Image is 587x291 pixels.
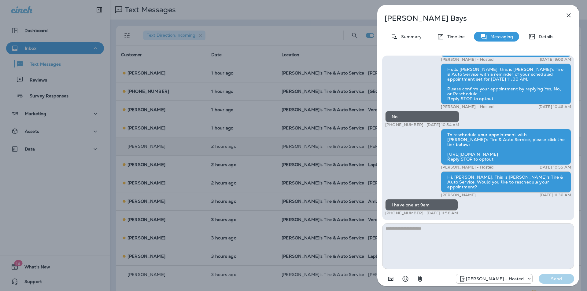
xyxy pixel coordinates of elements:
div: I have one at 9am [385,199,458,211]
p: Summary [398,34,422,39]
div: Hello [PERSON_NAME], this is [PERSON_NAME]'s Tire & Auto Service with a reminder of your schedule... [441,64,571,104]
p: [DATE] 10:54 AM [426,122,459,127]
button: Select an emoji [399,273,412,285]
p: Details [536,34,553,39]
p: [DATE] 10:46 AM [538,104,571,109]
p: [DATE] 10:55 AM [538,165,571,170]
p: [PHONE_NUMBER] [385,122,423,127]
p: Timeline [444,34,465,39]
div: +1 (225) 644-3374 [456,275,532,282]
div: No [385,111,459,122]
p: [PHONE_NUMBER] [385,211,423,216]
p: [DATE] 11:58 AM [426,211,458,216]
p: [PERSON_NAME] [441,193,476,198]
p: [PERSON_NAME] - Hosted [441,165,493,170]
div: To reschedule your appointment with [PERSON_NAME]'s Tire & Auto Service, please click the link be... [441,129,571,165]
p: [PERSON_NAME] Bays [385,14,552,23]
p: [DATE] 9:02 AM [540,57,571,62]
p: [PERSON_NAME] - Hosted [466,276,524,281]
button: Add in a premade template [385,273,397,285]
p: [PERSON_NAME] - Hosted [441,57,493,62]
p: Messaging [487,34,513,39]
div: Hi, [PERSON_NAME]. This is [PERSON_NAME]'s Tire & Auto Service. Would you like to reschedule your... [441,171,571,193]
p: [PERSON_NAME] - Hosted [441,104,493,109]
p: [DATE] 11:36 AM [540,193,571,198]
